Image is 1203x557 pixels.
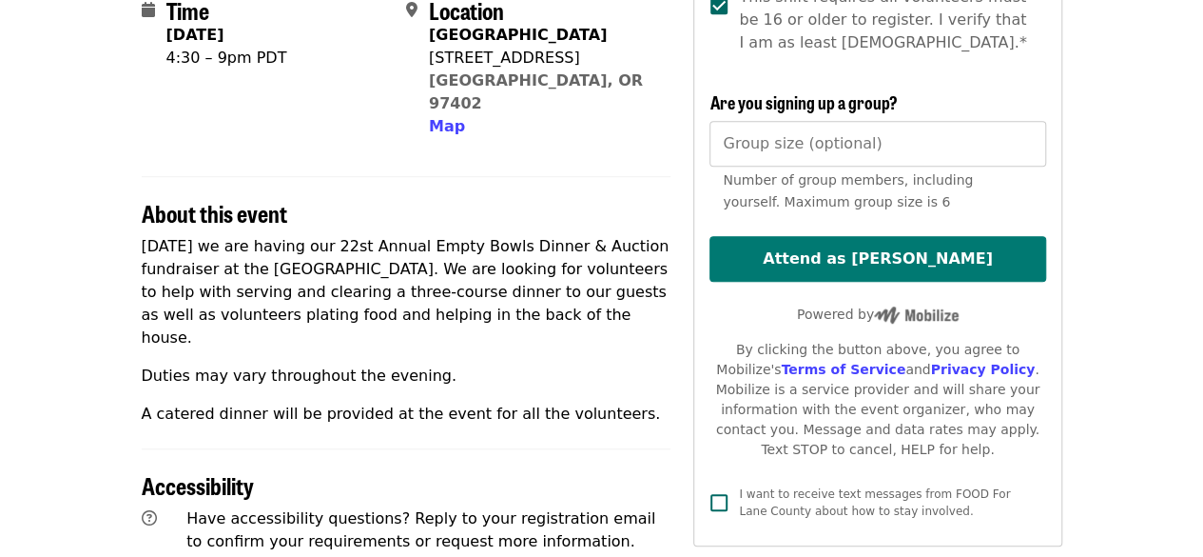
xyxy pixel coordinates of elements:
strong: [DATE] [166,26,224,44]
img: Powered by Mobilize [874,307,959,324]
strong: [GEOGRAPHIC_DATA] [429,26,607,44]
span: Are you signing up a group? [709,90,897,114]
p: Duties may vary throughout the evening. [142,365,671,388]
a: Privacy Policy [930,362,1035,377]
span: I want to receive text messages from FOOD For Lane County about how to stay involved. [739,487,1010,518]
div: 4:30 – 9pm PDT [166,47,287,70]
a: Terms of Service [781,362,905,377]
button: Attend as [PERSON_NAME] [709,236,1045,282]
i: map-marker-alt icon [406,1,417,19]
div: [STREET_ADDRESS] [429,47,655,70]
div: By clicking the button above, you agree to Mobilize's and . Mobilize is a service provider and wi... [709,340,1045,460]
a: [GEOGRAPHIC_DATA], OR 97402 [429,71,643,112]
p: [DATE] we are having our 22st Annual Empty Bowls Dinner & Auction fundraiser at the [GEOGRAPHIC_D... [142,235,671,349]
span: Accessibility [142,468,254,502]
span: Number of group members, including yourself. Maximum group size is 6 [723,172,973,209]
i: calendar icon [142,1,155,19]
span: Have accessibility questions? Reply to your registration email to confirm your requirements or re... [186,509,655,550]
i: question-circle icon [142,509,157,527]
input: [object Object] [709,121,1045,167]
span: Powered by [797,307,959,322]
span: Map [429,117,465,135]
span: About this event [142,196,287,229]
p: A catered dinner will be provided at the event for all the volunteers. [142,403,671,426]
button: Map [429,115,465,138]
